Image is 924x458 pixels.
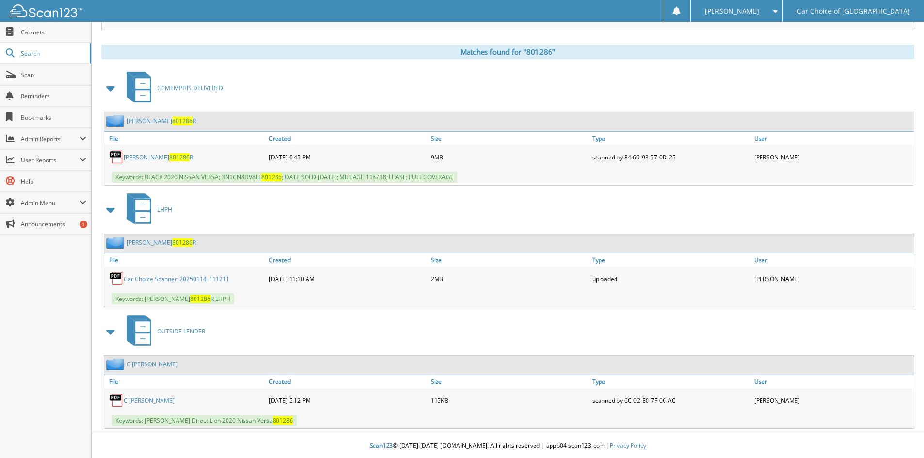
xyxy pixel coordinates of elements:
[590,147,752,167] div: scanned by 84-69-93-57-0D-25
[106,115,127,127] img: folder2.png
[752,147,914,167] div: [PERSON_NAME]
[109,271,124,286] img: PDF.png
[106,237,127,249] img: folder2.png
[80,221,87,228] div: 1
[610,442,646,450] a: Privacy Policy
[266,391,428,410] div: [DATE] 5:12 PM
[428,269,590,288] div: 2MB
[266,132,428,145] a: Created
[169,153,190,161] span: 801286
[21,92,86,100] span: Reminders
[104,375,266,388] a: File
[428,375,590,388] a: Size
[112,172,457,183] span: Keywords: BLACK 2020 NISSAN VERSA; 3N1CN8DV8LL ; DATE SOLD [DATE]; MILEAGE 118738; LEASE; FULL CO...
[590,269,752,288] div: uploaded
[266,147,428,167] div: [DATE] 6:45 PM
[109,393,124,408] img: PDF.png
[92,434,924,458] div: © [DATE]-[DATE] [DOMAIN_NAME]. All rights reserved | appb04-scan123-com |
[104,253,266,267] a: File
[590,375,752,388] a: Type
[370,442,393,450] span: Scan123
[21,199,80,207] span: Admin Menu
[106,358,127,370] img: folder2.png
[705,8,759,14] span: [PERSON_NAME]
[21,135,80,143] span: Admin Reports
[104,132,266,145] a: File
[428,132,590,145] a: Size
[172,117,193,125] span: 801286
[752,391,914,410] div: [PERSON_NAME]
[21,220,86,228] span: Announcements
[121,312,205,350] a: OUTSIDE LENDER
[21,177,86,186] span: Help
[121,69,223,107] a: CCMEMPHIS DELIVERED
[172,238,193,247] span: 801286
[428,253,590,267] a: Size
[590,253,752,267] a: Type
[157,84,223,92] span: CCMEMPHIS DELIVERED
[21,28,86,36] span: Cabinets
[127,117,196,125] a: [PERSON_NAME]801286R
[101,45,914,59] div: Matches found for "801286"
[797,8,910,14] span: Car Choice of [GEOGRAPHIC_DATA]
[121,190,172,229] a: LHPH
[124,396,175,405] a: C [PERSON_NAME]
[127,238,196,247] a: [PERSON_NAME]801286R
[127,360,178,368] a: C [PERSON_NAME]
[109,150,124,164] img: PDF.png
[124,275,229,283] a: Car Choice Scanner_20250114_111211
[112,415,297,426] span: Keywords: [PERSON_NAME] Direct Lien 2020 Nissan Versa
[10,4,82,17] img: scan123-logo-white.svg
[752,375,914,388] a: User
[590,391,752,410] div: scanned by 6C-02-E0-7F-06-AC
[266,375,428,388] a: Created
[21,49,85,58] span: Search
[266,253,428,267] a: Created
[590,132,752,145] a: Type
[752,269,914,288] div: [PERSON_NAME]
[112,293,234,304] span: Keywords: [PERSON_NAME] R LHPH
[752,253,914,267] a: User
[21,156,80,164] span: User Reports
[124,153,193,161] a: [PERSON_NAME]801286R
[21,113,86,122] span: Bookmarks
[266,269,428,288] div: [DATE] 11:10 AM
[273,416,293,425] span: 801286
[428,391,590,410] div: 115KB
[428,147,590,167] div: 9MB
[21,71,86,79] span: Scan
[157,327,205,335] span: OUTSIDE LENDER
[752,132,914,145] a: User
[190,295,211,303] span: 801286
[157,205,172,214] span: LHPH
[261,173,282,181] span: 801286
